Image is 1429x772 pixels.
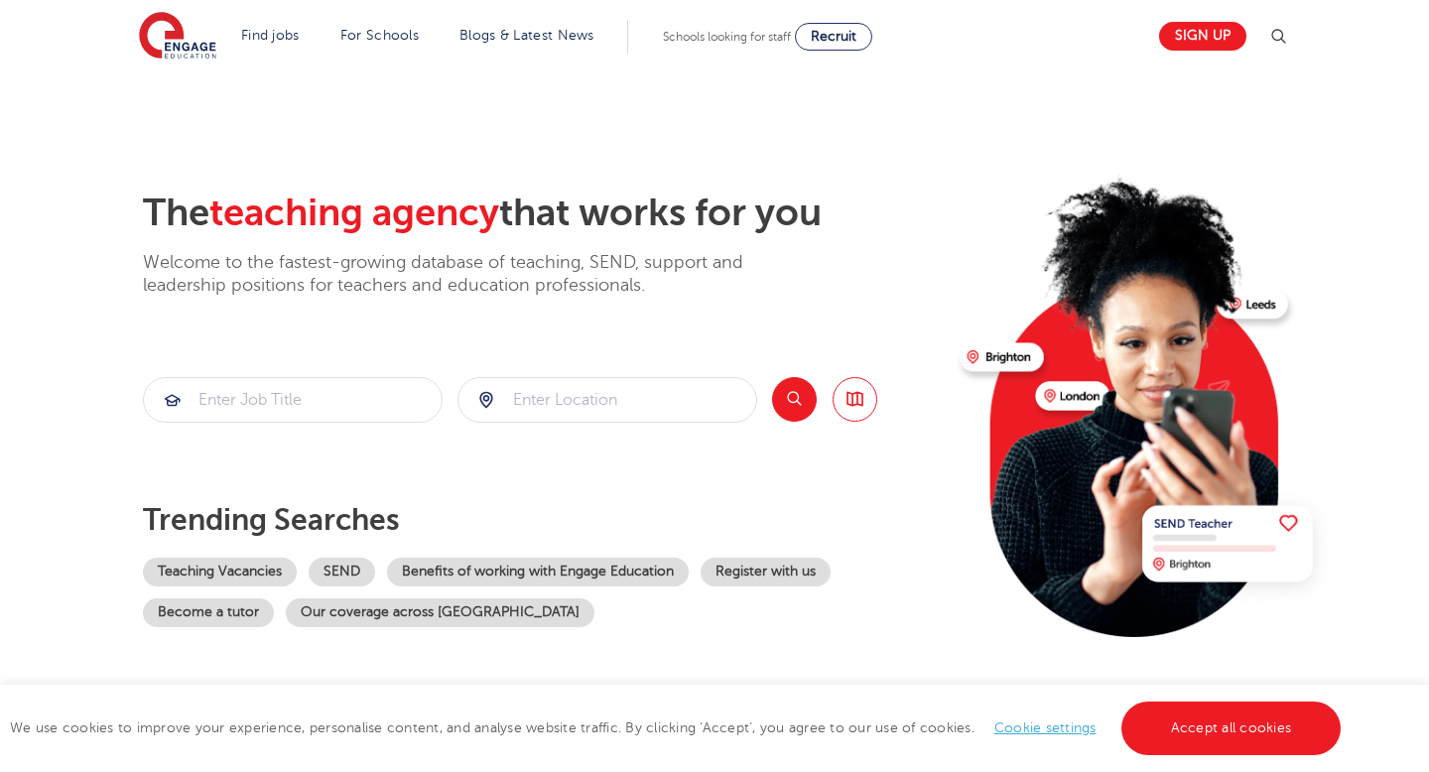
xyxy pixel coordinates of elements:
[143,558,297,586] a: Teaching Vacancies
[340,28,419,43] a: For Schools
[457,377,757,423] div: Submit
[286,598,594,627] a: Our coverage across [GEOGRAPHIC_DATA]
[144,378,442,422] input: Submit
[139,12,216,62] img: Engage Education
[772,377,817,422] button: Search
[701,558,831,586] a: Register with us
[10,720,1346,735] span: We use cookies to improve your experience, personalise content, and analyse website traffic. By c...
[795,23,872,51] a: Recruit
[1159,22,1246,51] a: Sign up
[458,378,756,422] input: Submit
[994,720,1097,735] a: Cookie settings
[143,251,798,298] p: Welcome to the fastest-growing database of teaching, SEND, support and leadership positions for t...
[241,28,300,43] a: Find jobs
[143,191,944,236] h2: The that works for you
[309,558,375,586] a: SEND
[143,598,274,627] a: Become a tutor
[209,192,499,234] span: teaching agency
[663,30,791,44] span: Schools looking for staff
[459,28,594,43] a: Blogs & Latest News
[387,558,689,586] a: Benefits of working with Engage Education
[1121,702,1342,755] a: Accept all cookies
[811,29,856,44] span: Recruit
[143,502,944,538] p: Trending searches
[143,377,443,423] div: Submit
